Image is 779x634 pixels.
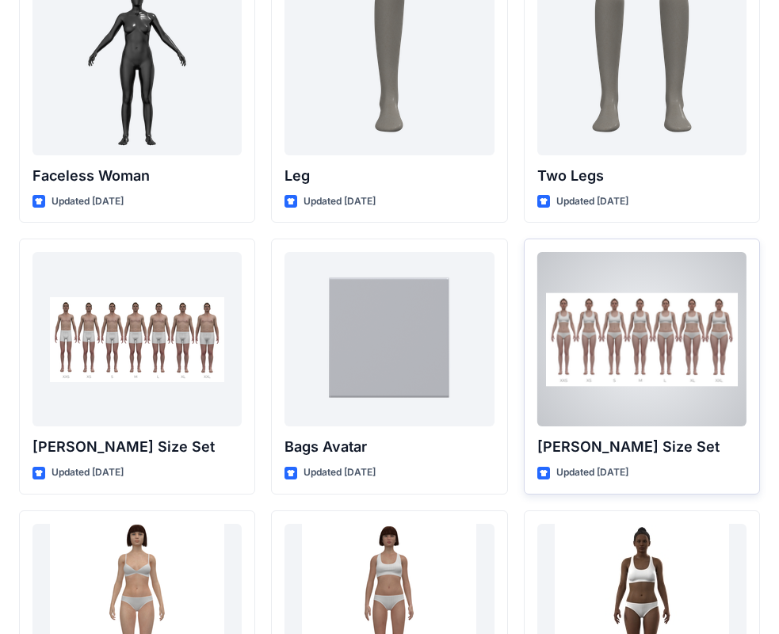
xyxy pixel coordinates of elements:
[556,464,628,481] p: Updated [DATE]
[556,193,628,210] p: Updated [DATE]
[537,436,747,458] p: [PERSON_NAME] Size Set
[32,436,242,458] p: [PERSON_NAME] Size Set
[537,252,747,426] a: Olivia Size Set
[32,165,242,187] p: Faceless Woman
[304,464,376,481] p: Updated [DATE]
[284,436,494,458] p: Bags Avatar
[304,193,376,210] p: Updated [DATE]
[284,165,494,187] p: Leg
[284,252,494,426] a: Bags Avatar
[52,193,124,210] p: Updated [DATE]
[32,252,242,426] a: Oliver Size Set
[537,165,747,187] p: Two Legs
[52,464,124,481] p: Updated [DATE]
